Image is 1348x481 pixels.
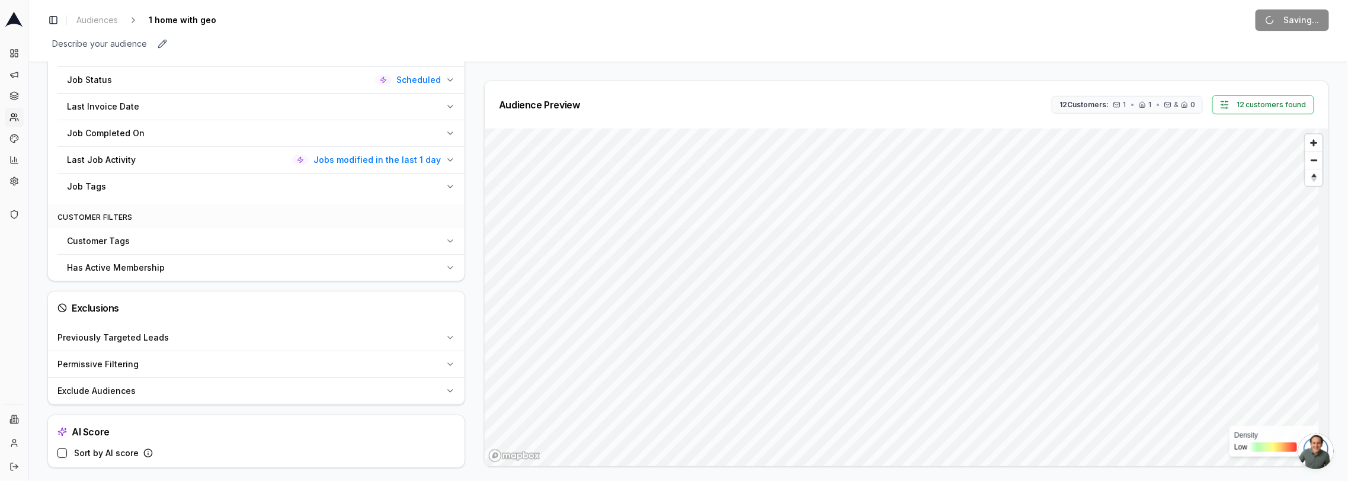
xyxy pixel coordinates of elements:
a: Audiences [72,12,123,28]
canvas: Map [485,129,1319,467]
button: Job Completed On [57,120,465,146]
span: 1 home with geo [144,12,221,28]
span: Has Active Membership [67,262,165,274]
span: Customer Tags [67,235,130,247]
button: 12Customers:1•1•&0 [1052,96,1203,114]
span: Permissive Filtering [57,358,139,370]
span: Previously Targeted Leads [57,332,169,344]
span: Job Status [67,74,112,86]
span: Low [1234,442,1247,452]
div: AI Score [57,425,455,439]
a: Open chat [1298,434,1334,469]
span: Job Tags [67,181,106,193]
button: Last Job ActivityJobs modified in the last 1 day [57,147,465,173]
nav: breadcrumb [72,12,240,28]
span: 0 [1190,100,1195,110]
button: Zoom out [1305,152,1323,169]
span: Last Invoice Date [67,101,139,113]
span: 12 Customers: [1059,100,1109,110]
span: 1 [1148,100,1151,110]
span: 1 [1123,100,1126,110]
button: Last Invoice Date [57,94,465,120]
button: 12 customers found [1212,95,1314,114]
button: Job Tags [57,174,465,200]
a: Mapbox homepage [488,449,540,463]
span: Job Completed On [67,127,145,139]
span: Jobs modified in the last 1 day [313,154,441,166]
button: Has Active Membership [57,255,465,281]
button: Reset bearing to north [1305,169,1323,186]
span: • [1156,100,1160,110]
div: Audience Preview [499,100,580,110]
span: Customer Filters [57,213,133,222]
div: Exclusions [57,301,455,315]
button: Customer Tags [57,228,465,254]
label: Sort by AI score [74,449,139,457]
span: Exclude Audiences [57,385,136,397]
button: Previously Targeted Leads [48,325,465,351]
button: Zoom in [1305,134,1323,152]
button: Log out [5,457,24,476]
span: Audiences [76,14,118,26]
button: Permissive Filtering [48,351,465,377]
span: Last Job Activity [67,154,136,166]
span: Describe your audience [47,36,152,52]
button: Exclude Audiences [48,378,465,404]
span: • [1131,100,1134,110]
span: & [1174,100,1179,110]
div: Density [1234,431,1314,440]
span: Scheduled [396,74,441,86]
button: Job StatusScheduled [57,67,465,93]
span: Reset bearing to north [1304,171,1324,185]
